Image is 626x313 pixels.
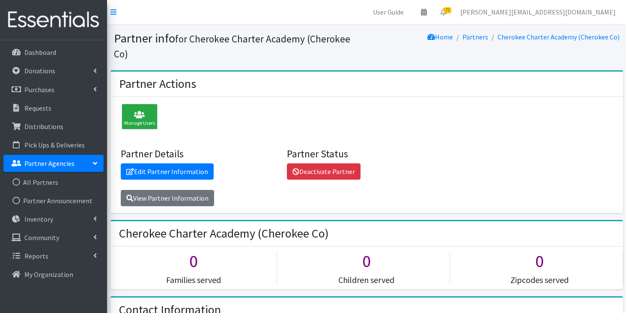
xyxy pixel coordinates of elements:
[456,251,623,271] h1: 0
[24,141,85,149] p: Pick Ups & Deliveries
[3,81,104,98] a: Purchases
[3,44,104,61] a: Dashboard
[366,3,411,21] a: User Guide
[24,66,55,75] p: Donations
[121,190,214,206] a: View Partner Information
[117,114,158,122] a: Manage Users
[121,163,214,180] a: Edit Partner Information
[119,77,196,91] h2: Partner Actions
[3,155,104,172] a: Partner Agencies
[427,33,453,41] a: Home
[444,7,451,13] span: 73
[3,174,104,191] a: All Partners
[24,252,48,260] p: Reports
[3,118,104,135] a: Distributions
[24,122,63,131] p: Distributions
[110,275,277,285] h5: Families served
[287,148,447,160] h4: Partner Status
[3,99,104,117] a: Requests
[110,251,277,271] h1: 0
[456,275,623,285] h5: Zipcodes served
[24,215,53,223] p: Inventory
[122,104,158,129] div: Manage Users
[121,148,280,160] h4: Partner Details
[114,33,350,60] small: for Cherokee Charter Academy (Cherokee Co)
[119,226,329,241] h2: Cherokee Charter Academy (Cherokee Co)
[3,136,104,153] a: Pick Ups & Deliveries
[24,270,73,279] p: My Organization
[3,6,104,34] img: HumanEssentials
[24,85,54,94] p: Purchases
[24,159,75,168] p: Partner Agencies
[498,33,620,41] a: Cherokee Charter Academy (Cherokee Co)
[3,192,104,209] a: Partner Announcement
[287,163,361,180] a: Deactivate Partner
[24,48,56,57] p: Dashboard
[283,251,450,271] h1: 0
[24,233,59,242] p: Community
[434,3,453,21] a: 73
[283,275,450,285] h5: Children served
[453,3,623,21] a: [PERSON_NAME][EMAIL_ADDRESS][DOMAIN_NAME]
[3,62,104,79] a: Donations
[3,229,104,246] a: Community
[3,247,104,265] a: Reports
[3,211,104,228] a: Inventory
[24,104,51,112] p: Requests
[462,33,488,41] a: Partners
[3,266,104,283] a: My Organization
[114,31,364,60] h1: Partner info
